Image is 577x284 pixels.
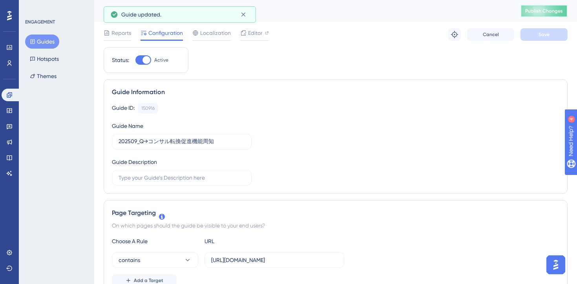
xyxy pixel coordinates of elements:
[141,105,155,111] div: 150916
[112,252,198,268] button: contains
[111,28,131,38] span: Reports
[119,255,140,265] span: contains
[104,5,501,16] div: 202509_Q→コンサル転換促進機能周知
[154,57,168,63] span: Active
[525,8,563,14] span: Publish Changes
[112,157,157,167] div: Guide Description
[18,2,49,11] span: Need Help?
[112,237,198,246] div: Choose A Rule
[25,69,61,83] button: Themes
[112,87,559,97] div: Guide Information
[25,52,64,66] button: Hotspots
[248,28,263,38] span: Editor
[112,121,143,131] div: Guide Name
[211,256,338,264] input: yourwebsite.com/path
[112,103,135,113] div: Guide ID:
[544,253,568,277] iframe: UserGuiding AI Assistant Launcher
[520,28,568,41] button: Save
[467,28,514,41] button: Cancel
[112,208,559,218] div: Page Targeting
[520,5,568,17] button: Publish Changes
[119,137,245,146] input: Type your Guide’s Name here
[112,221,559,230] div: On which pages should the guide be visible to your end users?
[55,4,57,10] div: 4
[483,31,499,38] span: Cancel
[200,28,231,38] span: Localization
[121,10,161,19] span: Guide updated.
[134,277,163,284] span: Add a Target
[205,237,291,246] div: URL
[119,173,245,182] input: Type your Guide’s Description here
[112,55,129,65] div: Status:
[25,19,55,25] div: ENGAGEMENT
[539,31,550,38] span: Save
[25,35,59,49] button: Guides
[148,28,183,38] span: Configuration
